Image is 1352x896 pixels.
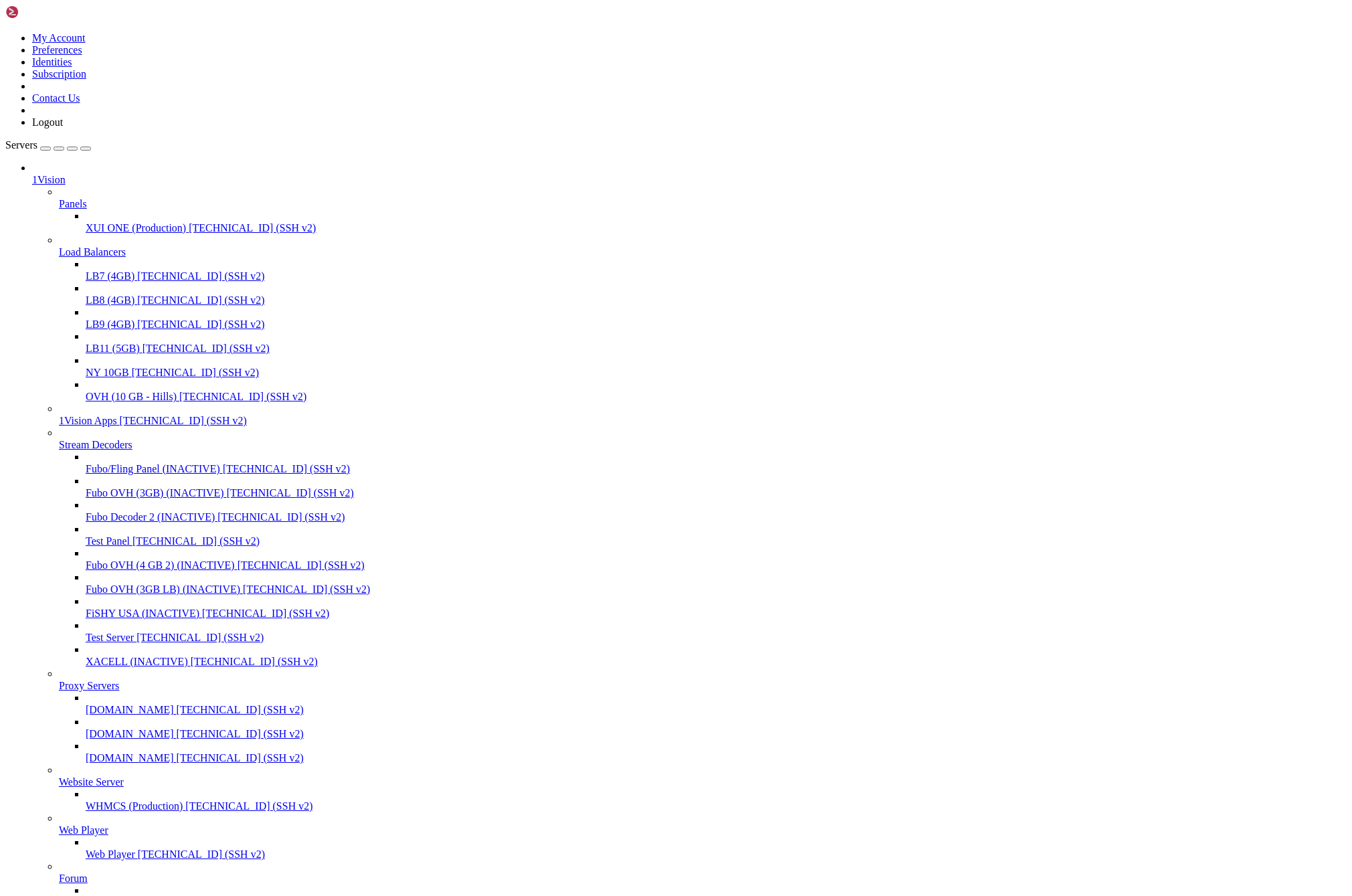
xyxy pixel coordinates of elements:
[86,270,134,282] span: LB7 (4GB)
[59,415,1347,427] a: 1Vision Apps [TECHNICAL_ID] (SSH v2)
[86,367,1347,379] a: NY 10GB [TECHNICAL_ID] (SSH v2)
[86,222,186,234] span: XUI ONE (Production)
[59,246,1347,258] a: Load Balancers
[86,270,1347,282] a: LB7 (4GB) [TECHNICAL_ID] (SSH v2)
[86,584,240,595] span: Fubo OVH (3GB LB) (INACTIVE)
[59,873,88,884] span: Forum
[5,139,91,151] a: Servers
[86,379,1347,403] li: OVH (10 GB - Hills) [TECHNICAL_ID] (SSH v2)
[86,644,1347,668] li: XACELL (INACTIVE) [TECHNICAL_ID] (SSH v2)
[86,728,174,739] span: [DOMAIN_NAME]
[86,656,188,667] span: XACELL (INACTIVE)
[86,836,1347,861] li: Web Player [TECHNICAL_ID] (SSH v2)
[32,44,82,56] a: Preferences
[179,391,306,402] span: [TECHNICAL_ID] (SSH v2)
[59,198,1347,210] a: Panels
[86,343,1347,355] a: LB11 (5GB) [TECHNICAL_ID] (SSH v2)
[86,475,1347,499] li: Fubo OVH (3GB) (INACTIVE) [TECHNICAL_ID] (SSH v2)
[202,608,329,619] span: [TECHNICAL_ID] (SSH v2)
[137,270,264,282] span: [TECHNICAL_ID] (SSH v2)
[86,752,1347,764] a: [DOMAIN_NAME] [TECHNICAL_ID] (SSH v2)
[32,116,63,128] a: Logout
[32,68,86,80] a: Subscription
[237,559,365,571] span: [TECHNICAL_ID] (SSH v2)
[86,800,183,812] span: WHMCS (Production)
[86,596,1347,620] li: FiSHY USA (INACTIVE) [TECHNICAL_ID] (SSH v2)
[177,704,304,715] span: [TECHNICAL_ID] (SSH v2)
[59,680,1347,692] a: Proxy Servers
[191,656,318,667] span: [TECHNICAL_ID] (SSH v2)
[86,355,1347,379] li: NY 10GB [TECHNICAL_ID] (SSH v2)
[86,752,174,764] span: [DOMAIN_NAME]
[32,174,66,185] span: 1Vision
[223,463,350,474] span: [TECHNICAL_ID] (SSH v2)
[227,487,354,499] span: [TECHNICAL_ID] (SSH v2)
[86,294,134,306] span: LB8 (4GB)
[86,608,199,619] span: FiSHY USA (INACTIVE)
[59,246,126,258] span: Load Balancers
[59,668,1347,764] li: Proxy Servers
[217,511,345,523] span: [TECHNICAL_ID] (SSH v2)
[5,139,37,151] span: Servers
[86,487,224,499] span: Fubo OVH (3GB) (INACTIVE)
[132,367,259,378] span: [TECHNICAL_ID] (SSH v2)
[86,559,1347,571] a: Fubo OVH (4 GB 2) (INACTIVE) [TECHNICAL_ID] (SSH v2)
[185,800,312,812] span: [TECHNICAL_ID] (SSH v2)
[86,547,1347,571] li: Fubo OVH (4 GB 2) (INACTIVE) [TECHNICAL_ID] (SSH v2)
[32,174,1347,186] a: 1Vision
[86,571,1347,596] li: Fubo OVH (3GB LB) (INACTIVE) [TECHNICAL_ID] (SSH v2)
[86,367,129,378] span: NY 10GB
[59,186,1347,234] li: Panels
[86,499,1347,523] li: Fubo Decoder 2 (INACTIVE) [TECHNICAL_ID] (SSH v2)
[86,740,1347,764] li: [DOMAIN_NAME] [TECHNICAL_ID] (SSH v2)
[86,848,135,860] span: Web Player
[136,632,264,643] span: [TECHNICAL_ID] (SSH v2)
[86,511,1347,523] a: Fubo Decoder 2 (INACTIVE) [TECHNICAL_ID] (SSH v2)
[86,535,130,547] span: Test Panel
[138,848,265,860] span: [TECHNICAL_ID] (SSH v2)
[59,234,1347,403] li: Load Balancers
[86,788,1347,812] li: WHMCS (Production) [TECHNICAL_ID] (SSH v2)
[86,620,1347,644] li: Test Server [TECHNICAL_ID] (SSH v2)
[59,680,119,691] span: Proxy Servers
[86,343,140,354] span: LB11 (5GB)
[86,294,1347,306] a: LB8 (4GB) [TECHNICAL_ID] (SSH v2)
[59,764,1347,812] li: Website Server
[59,403,1347,427] li: 1Vision Apps [TECHNICAL_ID] (SSH v2)
[86,608,1347,620] a: FiSHY USA (INACTIVE) [TECHNICAL_ID] (SSH v2)
[86,716,1347,740] li: [DOMAIN_NAME] [TECHNICAL_ID] (SSH v2)
[86,728,1347,740] a: [DOMAIN_NAME] [TECHNICAL_ID] (SSH v2)
[86,584,1347,596] a: Fubo OVH (3GB LB) (INACTIVE) [TECHNICAL_ID] (SSH v2)
[59,439,132,450] span: Stream Decoders
[86,463,1347,475] a: Fubo/Fling Panel (INACTIVE) [TECHNICAL_ID] (SSH v2)
[243,584,370,595] span: [TECHNICAL_ID] (SSH v2)
[86,487,1347,499] a: Fubo OVH (3GB) (INACTIVE) [TECHNICAL_ID] (SSH v2)
[86,306,1347,331] li: LB9 (4GB) [TECHNICAL_ID] (SSH v2)
[59,824,108,836] span: Web Player
[86,704,1347,716] a: [DOMAIN_NAME] [TECHNICAL_ID] (SSH v2)
[5,5,82,19] img: Shellngn
[59,427,1347,668] li: Stream Decoders
[189,222,316,234] span: [TECHNICAL_ID] (SSH v2)
[86,222,1347,234] a: XUI ONE (Production) [TECHNICAL_ID] (SSH v2)
[32,56,72,68] a: Identities
[86,656,1347,668] a: XACELL (INACTIVE) [TECHNICAL_ID] (SSH v2)
[132,535,260,547] span: [TECHNICAL_ID] (SSH v2)
[86,535,1347,547] a: Test Panel [TECHNICAL_ID] (SSH v2)
[59,824,1347,836] a: Web Player
[86,391,177,402] span: OVH (10 GB - Hills)
[59,776,1347,788] a: Website Server
[137,294,264,306] span: [TECHNICAL_ID] (SSH v2)
[86,511,215,523] span: Fubo Decoder 2 (INACTIVE)
[86,451,1347,475] li: Fubo/Fling Panel (INACTIVE) [TECHNICAL_ID] (SSH v2)
[86,632,134,643] span: Test Server
[32,32,86,43] a: My Account
[86,391,1347,403] a: OVH (10 GB - Hills) [TECHNICAL_ID] (SSH v2)
[86,632,1347,644] a: Test Server [TECHNICAL_ID] (SSH v2)
[59,415,117,426] span: 1Vision Apps
[86,258,1347,282] li: LB7 (4GB) [TECHNICAL_ID] (SSH v2)
[86,282,1347,306] li: LB8 (4GB) [TECHNICAL_ID] (SSH v2)
[142,343,270,354] span: [TECHNICAL_ID] (SSH v2)
[59,873,1347,885] a: Forum
[86,523,1347,547] li: Test Panel [TECHNICAL_ID] (SSH v2)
